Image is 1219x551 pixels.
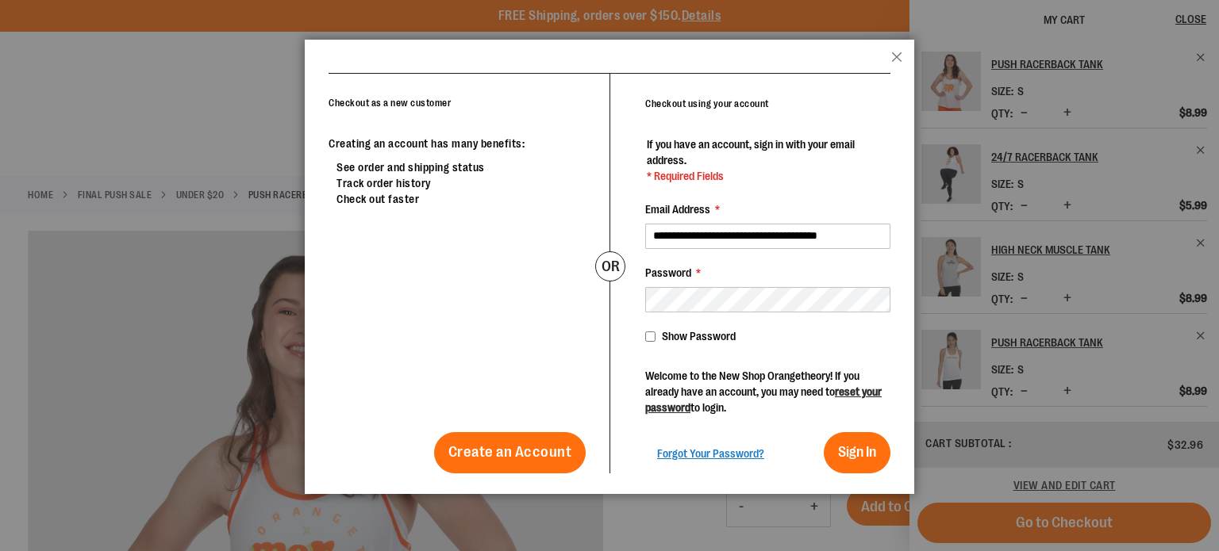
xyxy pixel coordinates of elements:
span: Sign In [838,444,876,460]
span: Show Password [662,330,736,342]
span: Email Address [645,203,710,216]
div: or [595,251,625,281]
li: Check out faster [336,191,586,207]
span: Password [645,266,691,279]
a: Forgot Your Password? [657,446,764,461]
p: Welcome to the New Shop Orangetheory! If you already have an account, you may need to to login. [645,368,890,415]
a: Create an Account [434,432,586,473]
span: Forgot Your Password? [657,447,764,460]
strong: Checkout as a new customer [329,98,451,109]
a: reset your password [645,385,882,414]
span: Create an Account [448,443,572,461]
span: * Required Fields [647,168,889,184]
li: See order and shipping status [336,159,586,175]
button: Sign In [824,432,890,473]
span: If you have an account, sign in with your email address. [647,138,855,166]
p: Creating an account has many benefits: [329,136,586,151]
strong: Checkout using your account [645,98,769,109]
li: Track order history [336,175,586,191]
